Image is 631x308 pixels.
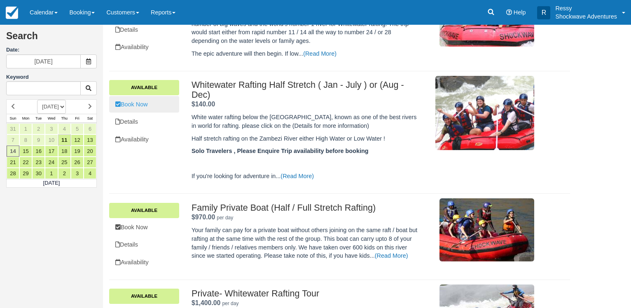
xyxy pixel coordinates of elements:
a: 27 [84,157,96,168]
p: Half stretch rafting on the Zambezi River either High Water or Low Water ! [192,134,420,143]
strong: Price: $1,400 [192,299,220,306]
div: R [537,6,550,19]
a: 21 [7,157,19,168]
a: 12 [71,134,84,146]
a: 4 [58,123,71,134]
a: 15 [19,146,32,157]
a: Availability [109,131,179,148]
a: Available [109,80,179,95]
a: (Read More) [375,252,408,259]
a: 23 [32,157,45,168]
a: 17 [45,146,58,157]
strong: Solo Travelers , Please Enquire Trip availability before booking [192,148,368,154]
img: M161-6 [439,198,534,261]
a: 18 [58,146,71,157]
a: 10 [45,134,58,146]
a: Details [109,236,179,253]
h2: Search [6,31,97,46]
a: 28 [7,168,19,179]
a: 6 [84,123,96,134]
p: Ressy [555,4,617,12]
th: Sat [84,114,96,123]
a: 4 [84,168,96,179]
a: 2 [58,168,71,179]
a: (Read More) [303,50,337,57]
th: Mon [19,114,32,123]
a: 3 [45,123,58,134]
th: Thu [58,114,71,123]
span: $1,400.00 [192,299,220,306]
span: Help [514,9,526,16]
a: 22 [19,157,32,168]
a: 26 [71,157,84,168]
p: The epic adventure will then begin. If low... [192,49,420,58]
span: $970.00 [192,214,215,221]
h2: Whitewater Rafting Half Stretch ( Jan - July ) or (Aug - Dec) [192,80,420,100]
p: Your family can pay for a private boat without others joining on the same raft / boat but rafting... [192,226,420,260]
a: 9 [32,134,45,146]
a: 8 [19,134,32,146]
a: 16 [32,146,45,157]
a: Available [109,289,179,303]
th: Fri [71,114,84,123]
a: 19 [71,146,84,157]
a: 31 [7,123,19,134]
a: Details [109,113,179,130]
em: per day [222,301,238,306]
th: Sun [7,114,19,123]
p: Spend a day with your kids rafting the Mighty Zambezi, a prolific river, home to a number of big ... [192,11,420,45]
a: Availability [109,39,179,56]
i: Help [506,9,512,15]
a: 5 [71,123,84,134]
a: Book Now [109,96,179,113]
a: 11 [58,134,71,146]
th: Tue [32,114,45,123]
p: If you're looking for adventure in... [192,172,420,181]
strong: Price: $140 [192,101,215,108]
a: 7 [7,134,19,146]
a: 3 [71,168,84,179]
span: $140.00 [192,101,215,108]
em: per day [217,215,233,221]
a: Details [109,21,179,38]
a: 1 [19,123,32,134]
a: 25 [58,157,71,168]
img: M10-3 [435,76,534,150]
a: 14 [7,146,19,157]
a: 1 [45,168,58,179]
button: Keyword Search [80,81,97,95]
label: Date: [6,46,97,54]
th: Wed [45,114,58,123]
a: Availability [109,254,179,271]
a: 30 [32,168,45,179]
p: Shockwave Adventures [555,12,617,21]
label: Keyword [6,74,29,80]
h2: Private- Whitewater Rafting Tour [192,289,420,299]
a: 13 [84,134,96,146]
strong: Price: $970 [192,214,215,221]
a: 2 [32,123,45,134]
a: 24 [45,157,58,168]
a: Book Now [109,219,179,236]
a: Available [109,203,179,218]
img: checkfront-main-nav-mini-logo.png [6,7,18,19]
a: 29 [19,168,32,179]
a: 20 [84,146,96,157]
td: [DATE] [7,179,97,187]
h2: Family Private Boat (Half / Full Stretch Rafting) [192,203,420,213]
a: (Read More) [280,173,314,179]
p: White water rafting below the [GEOGRAPHIC_DATA], known as one of the best rivers in world for raf... [192,113,420,130]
